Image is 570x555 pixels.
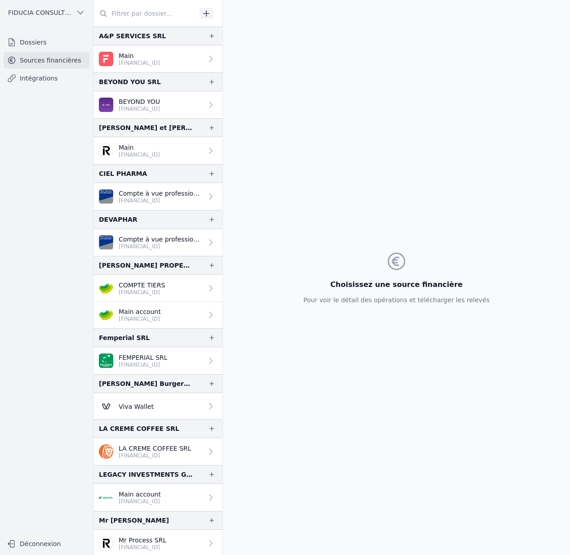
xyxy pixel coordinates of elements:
a: COMPTE TIERS [FINANCIAL_ID] [94,275,223,302]
a: Intégrations [4,70,89,86]
div: LA CREME COFFEE SRL [99,423,179,434]
p: [FINANCIAL_ID] [119,315,161,322]
a: Main account [FINANCIAL_ID] [94,302,223,328]
a: BEYOND YOU [FINANCIAL_ID] [94,91,223,118]
p: Pour voir le détail des opérations et télécharger les relevés [303,295,490,304]
a: FEMPERIAL SRL [FINANCIAL_ID] [94,347,223,374]
p: Compte à vue professionnel [119,235,203,244]
button: FIDUCIA CONSULTING SRL [4,5,89,20]
p: BEYOND YOU [119,97,160,106]
p: Main [119,51,160,60]
img: revolut.png [99,536,113,551]
div: [PERSON_NAME] Burgers BV [99,378,194,389]
a: Main [FINANCIAL_ID] [94,45,223,72]
div: CIEL PHARMA [99,168,147,179]
button: Déconnexion [4,537,89,551]
p: [FINANCIAL_ID] [119,59,160,67]
a: LA CREME COFFEE SRL [FINANCIAL_ID] [94,438,223,465]
p: LA CREME COFFEE SRL [119,444,191,453]
img: BEOBANK_CTBKBEBX.png [99,98,113,112]
a: Compte à vue professionnel [FINANCIAL_ID] [94,183,223,210]
div: [PERSON_NAME] PROPERTIES SRL [99,260,194,271]
img: VAN_BREDA_JVBABE22XXX.png [99,235,113,250]
img: crelan.png [99,281,113,295]
img: revolut.png [99,143,113,158]
a: Sources financières [4,52,89,68]
img: ARGENTA_ARSPBE22.png [99,490,113,505]
p: [FINANCIAL_ID] [119,105,160,112]
div: [PERSON_NAME] et [PERSON_NAME] [99,122,194,133]
input: Filtrer par dossier... [94,5,196,22]
img: FINOM_SOBKDEBB.png [99,52,113,66]
a: Viva Wallet [94,393,223,419]
p: COMPTE TIERS [119,281,165,290]
p: Compte à vue professionnel [119,189,203,198]
p: Viva Wallet [119,402,154,411]
a: Dossiers [4,34,89,50]
div: A&P SERVICES SRL [99,31,166,41]
div: Mr [PERSON_NAME] [99,515,169,526]
p: [FINANCIAL_ID] [119,197,203,204]
span: FIDUCIA CONSULTING SRL [8,8,72,17]
h3: Choisissez une source financière [303,279,490,290]
p: [FINANCIAL_ID] [119,243,203,250]
p: [FINANCIAL_ID] [119,151,160,158]
img: crelan.png [99,308,113,322]
div: BEYOND YOU SRL [99,76,161,87]
img: ing.png [99,444,113,459]
p: [FINANCIAL_ID] [119,498,161,505]
p: [FINANCIAL_ID] [119,452,191,459]
p: Mr Process SRL [119,536,166,545]
a: Main account [FINANCIAL_ID] [94,484,223,511]
a: Compte à vue professionnel [FINANCIAL_ID] [94,229,223,256]
img: VAN_BREDA_JVBABE22XXX.png [99,189,113,204]
p: [FINANCIAL_ID] [119,289,165,296]
a: Main [FINANCIAL_ID] [94,137,223,164]
p: FEMPERIAL SRL [119,353,167,362]
div: LEGACY INVESTMENTS GROUP [99,469,194,480]
p: [FINANCIAL_ID] [119,361,167,368]
div: DEVAPHAR [99,214,138,225]
img: Viva-Wallet.webp [99,399,113,413]
p: Main account [119,490,161,499]
div: Femperial SRL [99,332,150,343]
p: [FINANCIAL_ID] [119,544,166,551]
img: BNP_BE_BUSINESS_GEBABEBB.png [99,354,113,368]
p: Main account [119,307,161,316]
p: Main [119,143,160,152]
